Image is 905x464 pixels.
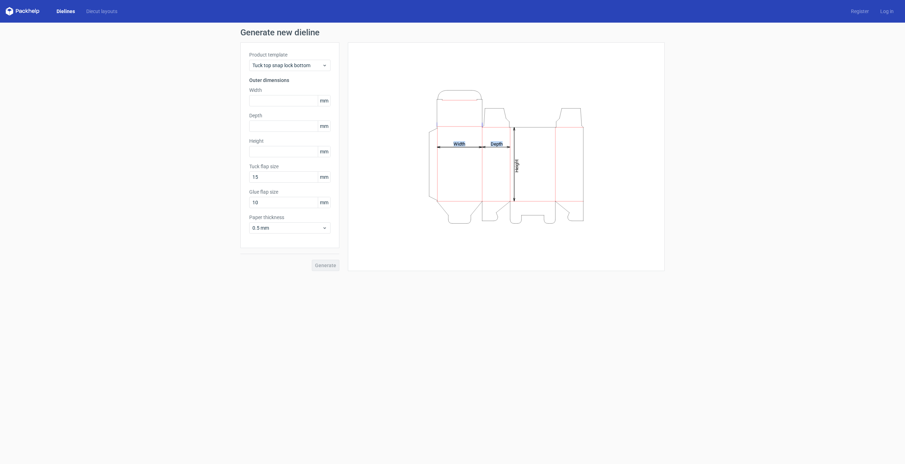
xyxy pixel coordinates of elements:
label: Width [249,87,331,94]
a: Register [845,8,875,15]
span: Tuck top snap lock bottom [252,62,322,69]
label: Depth [249,112,331,119]
span: mm [318,146,330,157]
label: Paper thickness [249,214,331,221]
a: Dielines [51,8,81,15]
label: Glue flap size [249,188,331,195]
h3: Outer dimensions [249,77,331,84]
label: Height [249,137,331,145]
a: Diecut layouts [81,8,123,15]
tspan: Width [454,141,465,146]
tspan: Height [514,159,519,172]
span: mm [318,121,330,131]
span: mm [318,95,330,106]
label: Tuck flap size [249,163,331,170]
span: mm [318,172,330,182]
span: 0.5 mm [252,224,322,231]
a: Log in [875,8,899,15]
label: Product template [249,51,331,58]
h1: Generate new dieline [240,28,665,37]
span: mm [318,197,330,208]
tspan: Depth [491,141,503,146]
